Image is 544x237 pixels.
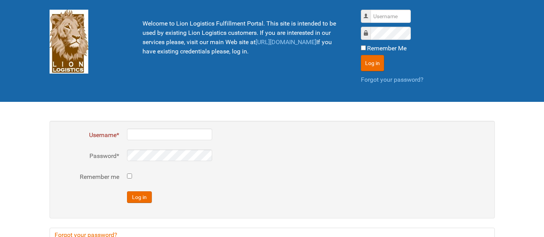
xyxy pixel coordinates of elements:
label: Password [57,151,119,161]
p: Welcome to Lion Logistics Fulfillment Portal. This site is intended to be used by existing Lion L... [142,19,342,56]
input: Username [371,10,411,23]
a: Lion Logistics [50,38,88,45]
a: Forgot your password? [361,76,424,83]
label: Username [57,131,119,140]
a: [URL][DOMAIN_NAME] [256,38,316,46]
button: Log in [361,55,384,71]
label: Remember Me [367,44,407,53]
button: Log in [127,191,152,203]
label: Remember me [57,172,119,182]
img: Lion Logistics [50,10,88,74]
